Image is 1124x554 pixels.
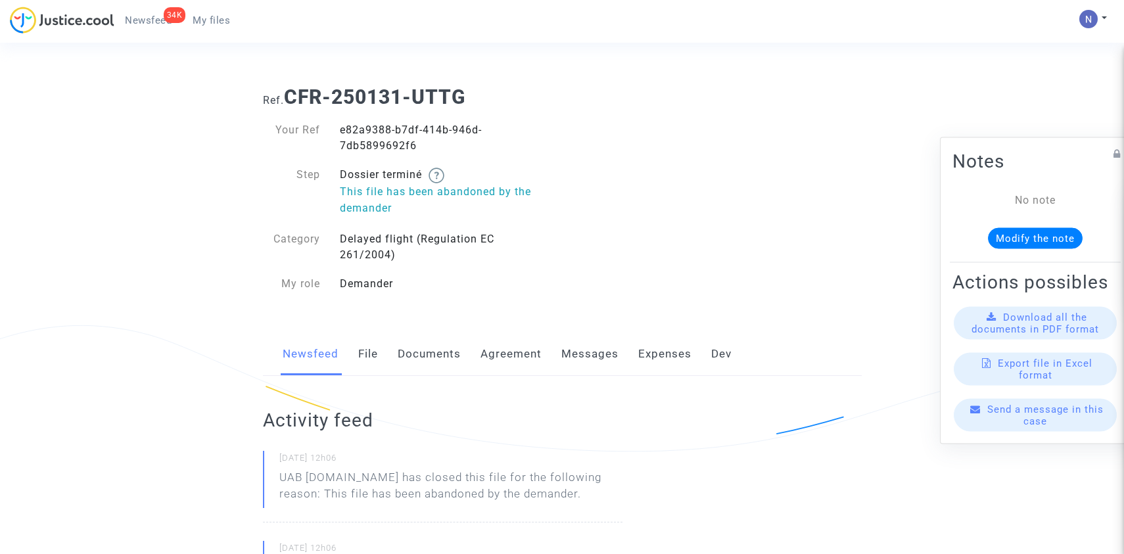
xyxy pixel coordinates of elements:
[164,7,186,23] div: 34K
[330,276,562,292] div: Demander
[125,14,172,26] span: Newsfeed
[358,333,378,376] a: File
[998,357,1092,381] span: Export file in Excel format
[398,333,461,376] a: Documents
[987,403,1104,427] span: Send a message in this case
[330,122,562,154] div: e82a9388-b7df-414b-946d-7db5899692f6
[711,333,732,376] a: Dev
[561,333,619,376] a: Messages
[193,14,230,26] span: My files
[253,122,331,154] div: Your Ref
[972,311,1099,335] span: Download all the documents in PDF format
[330,167,562,218] div: Dossier terminé
[638,333,691,376] a: Expenses
[1079,10,1098,28] img: ACg8ocLbdXnmRFmzhNqwOPt_sjleXT1r-v--4sGn8-BO7_nRuDcVYw=s96-c
[253,167,331,218] div: Step
[284,85,465,108] b: CFR-250131-UTTG
[952,149,1118,172] h2: Notes
[283,333,339,376] a: Newsfeed
[182,11,241,30] a: My files
[330,231,562,263] div: Delayed flight (Regulation EC 261/2004)
[279,452,622,469] small: [DATE] 12h06
[480,333,542,376] a: Agreement
[263,94,284,106] span: Ref.
[253,276,331,292] div: My role
[952,270,1118,293] h2: Actions possibles
[114,11,182,30] a: 34KNewsfeed
[972,192,1098,208] div: No note
[10,7,114,34] img: jc-logo.svg
[340,183,552,216] p: This file has been abandoned by the demander
[279,469,622,502] div: UAB [DOMAIN_NAME] has closed this file for the following reason: This file has been abandoned by ...
[253,231,331,263] div: Category
[429,168,444,183] img: help.svg
[988,227,1083,248] button: Modify the note
[263,409,622,432] h2: Activity feed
